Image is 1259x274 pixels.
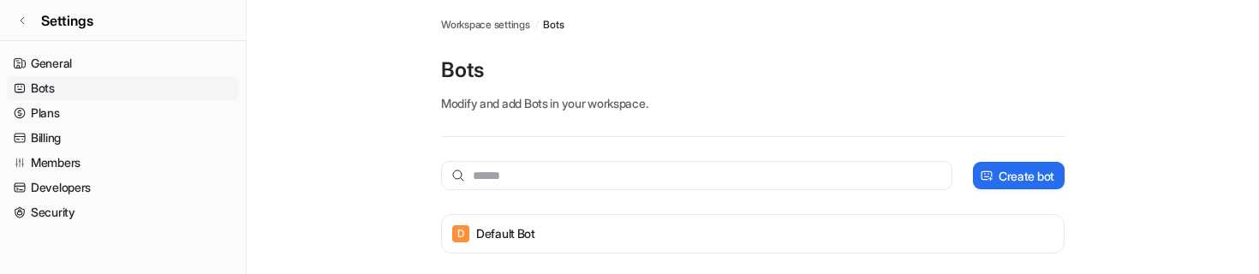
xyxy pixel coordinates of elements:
p: Default Bot [476,225,535,242]
img: create [980,170,993,182]
a: Members [7,151,239,175]
span: / [535,17,539,33]
a: Plans [7,101,239,125]
p: Modify and add Bots in your workspace. [441,94,1065,112]
a: Security [7,200,239,224]
a: General [7,51,239,75]
p: Bots [441,57,1065,84]
span: Settings [41,10,93,31]
a: Billing [7,126,239,150]
a: Developers [7,176,239,200]
span: D [452,225,469,242]
p: Create bot [999,167,1054,185]
a: Workspace settings [441,17,530,33]
a: Bots [7,76,239,100]
button: Create bot [973,162,1065,189]
a: Bots [543,17,564,33]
